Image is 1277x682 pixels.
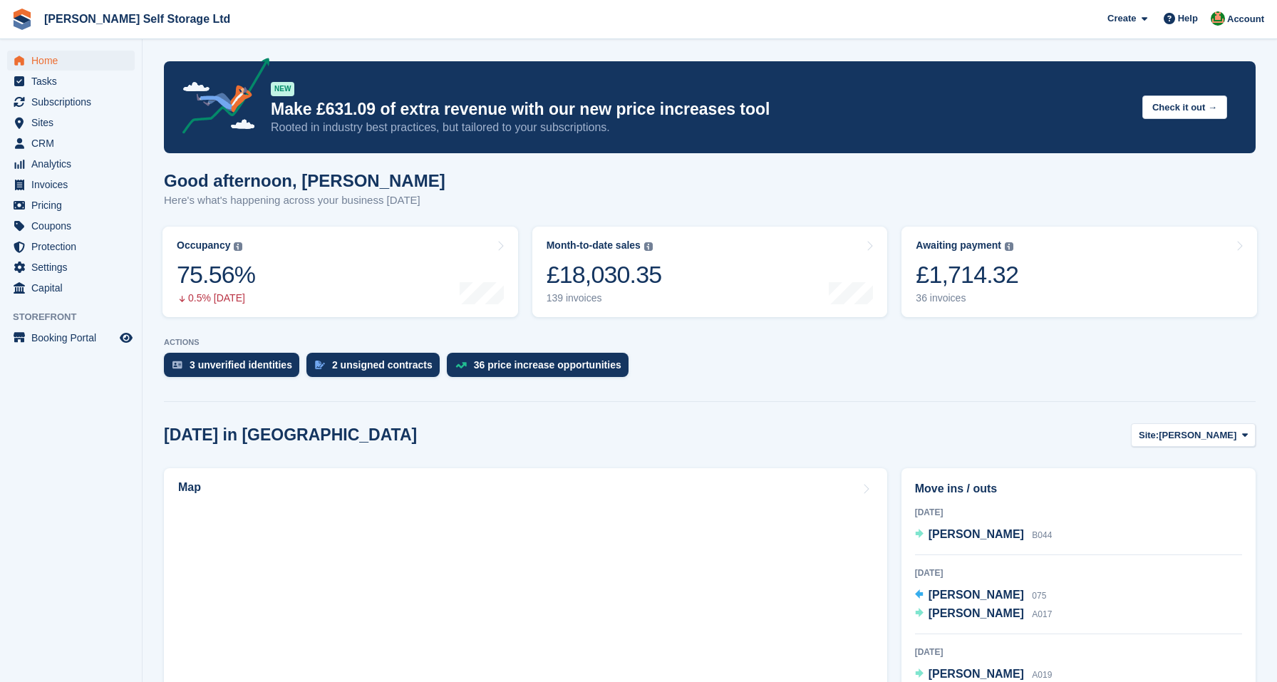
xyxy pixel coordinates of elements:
[31,216,117,236] span: Coupons
[929,607,1024,619] span: [PERSON_NAME]
[164,425,417,445] h2: [DATE] in [GEOGRAPHIC_DATA]
[1227,12,1264,26] span: Account
[332,359,433,371] div: 2 unsigned contracts
[644,242,653,251] img: icon-info-grey-7440780725fd019a000dd9b08b2336e03edf1995a4989e88bcd33f0948082b44.svg
[474,359,621,371] div: 36 price increase opportunities
[234,242,242,251] img: icon-info-grey-7440780725fd019a000dd9b08b2336e03edf1995a4989e88bcd33f0948082b44.svg
[929,668,1024,680] span: [PERSON_NAME]
[7,237,135,257] a: menu
[1139,428,1159,443] span: Site:
[271,99,1131,120] p: Make £631.09 of extra revenue with our new price increases tool
[306,353,447,384] a: 2 unsigned contracts
[172,361,182,369] img: verify_identity-adf6edd0f0f0b5bbfe63781bf79b02c33cf7c696d77639b501bdc392416b5a36.svg
[7,154,135,174] a: menu
[915,646,1242,658] div: [DATE]
[929,589,1024,601] span: [PERSON_NAME]
[315,361,325,369] img: contract_signature_icon-13c848040528278c33f63329250d36e43548de30e8caae1d1a13099fd9432cc5.svg
[7,92,135,112] a: menu
[1159,428,1236,443] span: [PERSON_NAME]
[915,587,1047,605] a: [PERSON_NAME] 075
[916,260,1018,289] div: £1,714.32
[916,239,1001,252] div: Awaiting payment
[532,227,888,317] a: Month-to-date sales £18,030.35 139 invoices
[547,292,662,304] div: 139 invoices
[164,171,445,190] h1: Good afternoon, [PERSON_NAME]
[170,58,270,139] img: price-adjustments-announcement-icon-8257ccfd72463d97f412b2fc003d46551f7dbcb40ab6d574587a9cd5c0d94...
[915,526,1053,544] a: [PERSON_NAME] B044
[1032,609,1052,619] span: A017
[31,113,117,133] span: Sites
[31,328,117,348] span: Booking Portal
[162,227,518,317] a: Occupancy 75.56% 0.5% [DATE]
[177,239,230,252] div: Occupancy
[271,82,294,96] div: NEW
[1178,11,1198,26] span: Help
[13,310,142,324] span: Storefront
[31,195,117,215] span: Pricing
[31,237,117,257] span: Protection
[1211,11,1225,26] img: Joshua Wild
[38,7,236,31] a: [PERSON_NAME] Self Storage Ltd
[1131,423,1256,447] button: Site: [PERSON_NAME]
[7,216,135,236] a: menu
[7,278,135,298] a: menu
[190,359,292,371] div: 3 unverified identities
[547,239,641,252] div: Month-to-date sales
[7,51,135,71] a: menu
[7,195,135,215] a: menu
[1032,530,1052,540] span: B044
[164,338,1256,347] p: ACTIONS
[178,481,201,494] h2: Map
[177,260,255,289] div: 75.56%
[447,353,636,384] a: 36 price increase opportunities
[31,257,117,277] span: Settings
[31,154,117,174] span: Analytics
[1032,591,1046,601] span: 075
[929,528,1024,540] span: [PERSON_NAME]
[455,362,467,368] img: price_increase_opportunities-93ffe204e8149a01c8c9dc8f82e8f89637d9d84a8eef4429ea346261dce0b2c0.svg
[547,260,662,289] div: £18,030.35
[7,71,135,91] a: menu
[901,227,1257,317] a: Awaiting payment £1,714.32 36 invoices
[7,175,135,195] a: menu
[1032,670,1052,680] span: A019
[7,328,135,348] a: menu
[31,175,117,195] span: Invoices
[7,113,135,133] a: menu
[1142,95,1227,119] button: Check it out →
[31,71,117,91] span: Tasks
[164,353,306,384] a: 3 unverified identities
[31,92,117,112] span: Subscriptions
[915,480,1242,497] h2: Move ins / outs
[31,133,117,153] span: CRM
[915,506,1242,519] div: [DATE]
[11,9,33,30] img: stora-icon-8386f47178a22dfd0bd8f6a31ec36ba5ce8667c1dd55bd0f319d3a0aa187defe.svg
[164,192,445,209] p: Here's what's happening across your business [DATE]
[1005,242,1013,251] img: icon-info-grey-7440780725fd019a000dd9b08b2336e03edf1995a4989e88bcd33f0948082b44.svg
[1107,11,1136,26] span: Create
[915,567,1242,579] div: [DATE]
[7,257,135,277] a: menu
[915,605,1053,624] a: [PERSON_NAME] A017
[118,329,135,346] a: Preview store
[31,51,117,71] span: Home
[31,278,117,298] span: Capital
[7,133,135,153] a: menu
[916,292,1018,304] div: 36 invoices
[271,120,1131,135] p: Rooted in industry best practices, but tailored to your subscriptions.
[177,292,255,304] div: 0.5% [DATE]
